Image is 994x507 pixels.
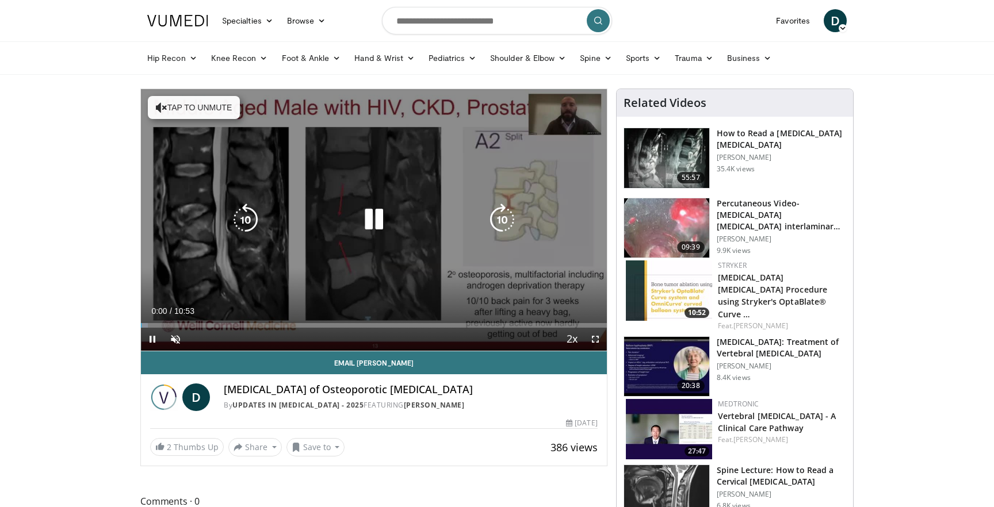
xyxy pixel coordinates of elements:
[404,400,465,410] a: [PERSON_NAME]
[717,235,846,244] p: [PERSON_NAME]
[769,9,817,32] a: Favorites
[140,47,204,70] a: Hip Recon
[561,328,584,351] button: Playback Rate
[204,47,275,70] a: Knee Recon
[718,399,759,409] a: Medtronic
[677,241,705,253] span: 09:39
[626,260,712,321] a: 10:52
[733,435,788,444] a: [PERSON_NAME]
[685,308,709,318] span: 10:52
[174,306,194,316] span: 10:53
[228,438,282,456] button: Share
[718,435,844,445] div: Feat.
[215,9,280,32] a: Specialties
[147,15,208,26] img: VuMedi Logo
[685,446,709,456] span: 27:47
[677,172,705,183] span: 55:57
[566,418,597,428] div: [DATE]
[624,336,846,397] a: 20:38 [MEDICAL_DATA]: Treatment of Vertebral [MEDICAL_DATA] [PERSON_NAME] 8.4K views
[382,7,612,34] input: Search topics, interventions
[164,328,187,351] button: Unmute
[718,272,827,319] a: [MEDICAL_DATA] [MEDICAL_DATA] Procedure using Stryker's OptaBlate® Curve …
[483,47,573,70] a: Shoulder & Elbow
[677,380,705,391] span: 20:38
[717,373,751,382] p: 8.4K views
[717,128,846,151] h3: How to Read a [MEDICAL_DATA] [MEDICAL_DATA]
[347,47,422,70] a: Hand & Wrist
[626,260,712,321] img: 0f0d9d51-420c-42d6-ac87-8f76a25ca2f4.150x105_q85_crop-smart_upscale.jpg
[717,490,846,499] p: [PERSON_NAME]
[573,47,618,70] a: Spine
[626,399,712,459] a: 27:47
[584,328,607,351] button: Fullscreen
[624,198,846,259] a: 09:39 Percutaneous Video-[MEDICAL_DATA] [MEDICAL_DATA] interlaminar L5-S1 (PELD) [PERSON_NAME] 9....
[619,47,668,70] a: Sports
[624,128,846,189] a: 55:57 How to Read a [MEDICAL_DATA] [MEDICAL_DATA] [PERSON_NAME] 35.4K views
[422,47,483,70] a: Pediatrics
[718,260,747,270] a: Stryker
[550,440,598,454] span: 386 views
[141,328,164,351] button: Pause
[150,438,224,456] a: 2 Thumbs Up
[275,47,348,70] a: Foot & Ankle
[720,47,779,70] a: Business
[626,399,712,459] img: 07f3d5e8-2184-4f98-b1ac-8a3f7f06b6b9.150x105_q85_crop-smart_upscale.jpg
[624,128,709,188] img: b47c832f-d84e-4c5d-8811-00369440eda2.150x105_q85_crop-smart_upscale.jpg
[717,336,846,359] h3: [MEDICAL_DATA]: Treatment of Vertebral [MEDICAL_DATA]
[141,89,607,351] video-js: Video Player
[824,9,847,32] a: D
[624,96,706,110] h4: Related Videos
[141,323,607,328] div: Progress Bar
[718,321,844,331] div: Feat.
[286,438,345,456] button: Save to
[668,47,720,70] a: Trauma
[150,383,178,411] img: Updates in Interventional Radiology - 2025
[733,321,788,331] a: [PERSON_NAME]
[280,9,333,32] a: Browse
[717,362,846,371] p: [PERSON_NAME]
[170,306,172,316] span: /
[717,198,846,232] h3: Percutaneous Video-[MEDICAL_DATA] [MEDICAL_DATA] interlaminar L5-S1 (PELD)
[182,383,210,411] a: D
[717,464,846,487] h3: Spine Lecture: How to Read a Cervical [MEDICAL_DATA]
[718,410,836,433] a: Vertebral [MEDICAL_DATA] - A Clinical Care Pathway
[717,246,751,255] p: 9.9K views
[717,153,846,162] p: [PERSON_NAME]
[624,198,709,258] img: 8fac1a79-a78b-4966-a978-874ddf9a9948.150x105_q85_crop-smart_upscale.jpg
[624,337,709,397] img: 0cae8376-61df-4d0e-94d1-d9dddb55642e.150x105_q85_crop-smart_upscale.jpg
[232,400,364,410] a: Updates in [MEDICAL_DATA] - 2025
[148,96,240,119] button: Tap to unmute
[167,441,171,452] span: 2
[224,400,598,410] div: By FEATURING
[224,383,598,396] h4: [MEDICAL_DATA] of Osteoporotic [MEDICAL_DATA]
[151,306,167,316] span: 0:00
[141,351,607,374] a: Email [PERSON_NAME]
[717,164,755,174] p: 35.4K views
